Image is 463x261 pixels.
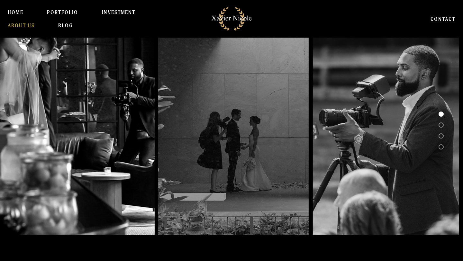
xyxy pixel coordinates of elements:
[8,19,35,32] a: About Us
[8,6,23,19] a: HOME
[102,6,136,19] a: INVESTMENT
[47,6,78,19] a: PORTFOLIO
[58,19,73,32] a: BLOG
[208,4,256,34] img: Michigan Wedding Videographers | Detroit Cinematic Wedding Films By Xavier Nicole
[431,12,455,25] a: CONTACT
